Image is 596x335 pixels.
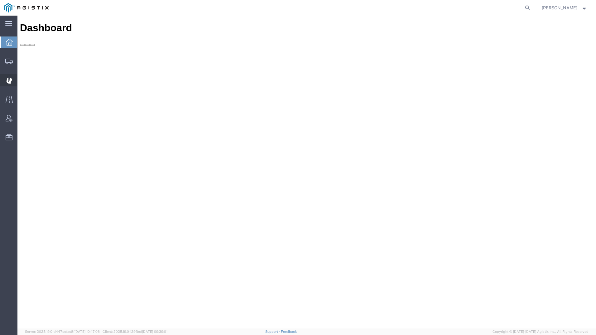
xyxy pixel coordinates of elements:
span: Copyright © [DATE]-[DATE] Agistix Inc., All Rights Reserved [493,329,589,334]
span: Client: 2025.19.0-129fbcf [103,330,167,333]
span: [DATE] 10:47:06 [74,330,100,333]
a: Feedback [281,330,297,333]
iframe: FS Legacy Container [17,16,596,328]
span: [DATE] 09:39:01 [142,330,167,333]
span: Jessica Carr [542,4,577,11]
a: Support [265,330,281,333]
span: Server: 2025.19.0-d447cefac8f [25,330,100,333]
button: [PERSON_NAME] [541,4,588,12]
img: logo [4,3,49,12]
